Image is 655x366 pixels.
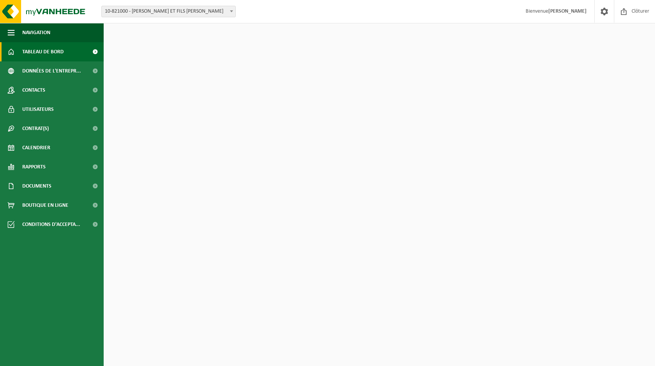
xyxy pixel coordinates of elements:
[548,8,587,14] strong: [PERSON_NAME]
[22,176,51,196] span: Documents
[22,119,49,138] span: Contrat(s)
[22,196,68,215] span: Boutique en ligne
[102,6,235,17] span: 10-821000 - DELVAUX JEAN-PIERRE ET FILS SRL - WANZE
[22,81,45,100] span: Contacts
[22,61,81,81] span: Données de l'entrepr...
[101,6,236,17] span: 10-821000 - DELVAUX JEAN-PIERRE ET FILS SRL - WANZE
[22,157,46,176] span: Rapports
[22,23,50,42] span: Navigation
[22,100,54,119] span: Utilisateurs
[22,215,80,234] span: Conditions d'accepta...
[22,138,50,157] span: Calendrier
[22,42,64,61] span: Tableau de bord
